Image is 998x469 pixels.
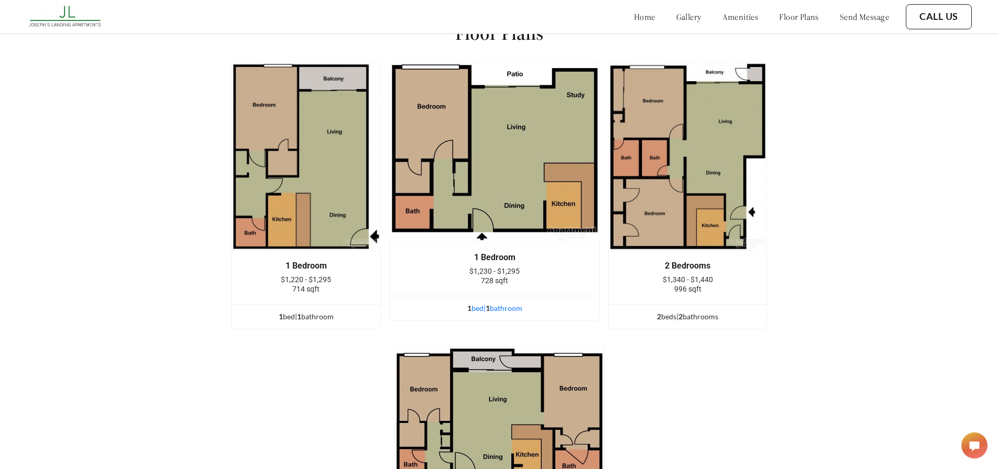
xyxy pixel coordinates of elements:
a: home [634,12,655,22]
div: 1 Bedroom [405,253,584,262]
span: 714 sqft [292,285,320,293]
img: example [389,62,600,242]
span: 996 sqft [674,285,701,293]
div: 2 Bedrooms [624,261,751,271]
span: 728 sqft [481,276,508,285]
span: 1 [297,312,301,321]
div: 1 Bedroom [247,261,365,271]
h1: Floor Plans [455,21,543,45]
button: Call Us [906,4,972,29]
img: Company logo [26,3,105,31]
a: amenities [722,12,759,22]
a: gallery [676,12,701,22]
a: Call Us [919,11,958,23]
span: $1,340 - $1,440 [663,275,713,284]
span: 2 [678,312,683,321]
img: example [231,62,381,251]
div: bed | bathroom [232,311,381,322]
span: $1,230 - $1,295 [469,267,520,275]
span: $1,220 - $1,295 [281,275,331,284]
a: floor plans [779,12,819,22]
div: bed s | bathroom s [609,311,766,322]
div: bed | bathroom [390,303,599,314]
a: send message [840,12,889,22]
span: 1 [279,312,283,321]
span: 1 [467,304,471,312]
img: example [608,62,767,251]
span: 2 [657,312,661,321]
span: 1 [486,304,490,312]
